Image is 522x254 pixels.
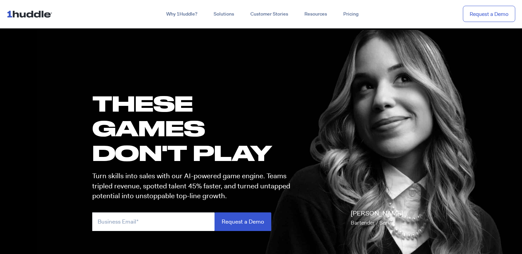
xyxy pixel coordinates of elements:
span: Bartender / Server [351,219,395,226]
img: ... [7,7,55,20]
h1: these GAMES DON'T PLAY [92,91,296,165]
p: Turn skills into sales with our AI-powered game engine. Teams tripled revenue, spotted talent 45%... [92,171,296,201]
a: Resources [296,8,335,20]
a: Pricing [335,8,367,20]
input: Business Email* [92,212,215,231]
a: Customer Stories [242,8,296,20]
a: Why 1Huddle? [158,8,205,20]
a: Request a Demo [463,6,515,22]
a: Solutions [205,8,242,20]
input: Request a Demo [215,212,271,231]
p: [PERSON_NAME] [351,209,403,228]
